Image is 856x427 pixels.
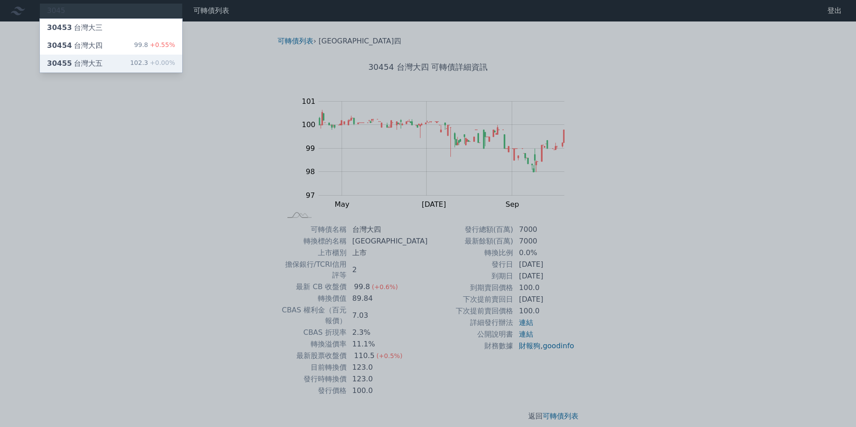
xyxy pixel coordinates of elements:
a: 30455台灣大五 102.3+0.00% [40,55,182,73]
div: 台灣大五 [47,58,103,69]
a: 30454台灣大四 99.8+0.55% [40,37,182,55]
span: 30453 [47,23,72,32]
span: 30454 [47,41,72,50]
div: 台灣大三 [47,22,103,33]
div: 99.8 [134,40,175,51]
span: +0.55% [148,41,175,48]
span: +0.00% [148,59,175,66]
div: 102.3 [130,58,175,69]
a: 30453台灣大三 [40,19,182,37]
div: 台灣大四 [47,40,103,51]
span: 30455 [47,59,72,68]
